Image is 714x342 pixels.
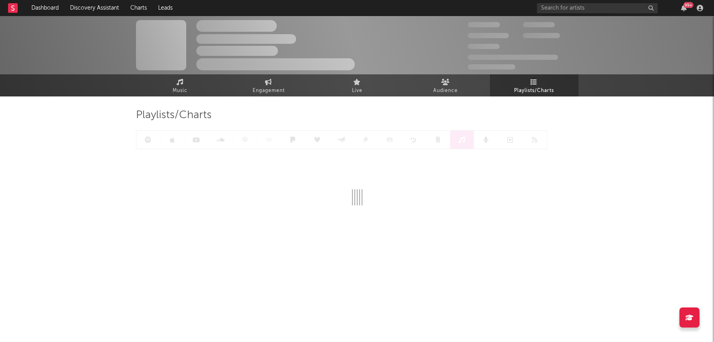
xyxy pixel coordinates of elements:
[468,22,500,27] span: 300,000
[313,74,401,96] a: Live
[681,5,687,11] button: 99+
[523,22,555,27] span: 100,000
[468,33,509,38] span: 50,000,000
[514,86,554,96] span: Playlists/Charts
[683,2,693,8] div: 99 +
[490,74,578,96] a: Playlists/Charts
[253,86,285,96] span: Engagement
[173,86,187,96] span: Music
[136,111,212,120] span: Playlists/Charts
[468,44,500,49] span: 100,000
[468,55,558,60] span: 50,000,000 Monthly Listeners
[224,74,313,96] a: Engagement
[401,74,490,96] a: Audience
[433,86,458,96] span: Audience
[468,64,515,70] span: Jump Score: 85.0
[136,74,224,96] a: Music
[537,3,658,13] input: Search for artists
[352,86,362,96] span: Live
[523,33,560,38] span: 1,000,000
